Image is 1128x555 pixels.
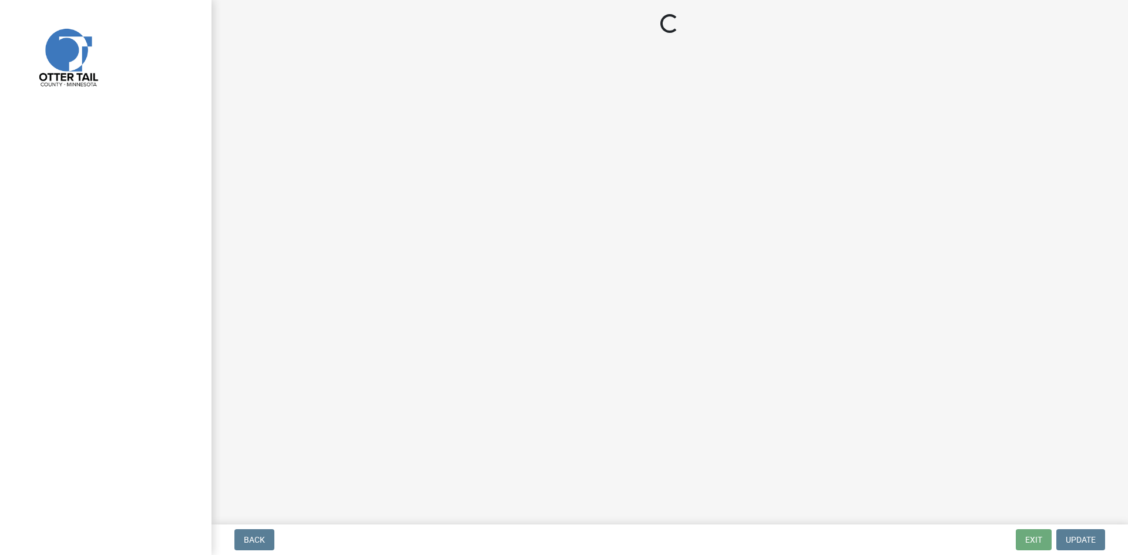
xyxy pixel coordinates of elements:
button: Exit [1016,529,1052,550]
img: Otter Tail County, Minnesota [23,12,112,100]
span: Update [1066,535,1096,544]
button: Update [1056,529,1105,550]
button: Back [234,529,274,550]
span: Back [244,535,265,544]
